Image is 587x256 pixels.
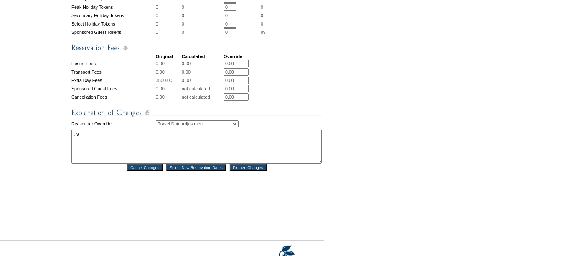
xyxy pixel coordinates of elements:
span: 99 [261,30,266,35]
td: 0.00 [156,93,181,101]
td: Calculated [182,54,223,59]
td: 0 [182,3,223,11]
td: 0 [156,3,181,11]
td: 0.00 [182,68,223,76]
span: 0 [261,21,263,26]
td: Sponsored Guest Tokens [71,28,155,36]
td: Peak Holiday Tokens [71,3,155,11]
input: Finalize Changes [230,164,267,171]
td: 0.00 [156,60,181,67]
span: 0 [261,13,263,18]
td: 0.00 [156,68,181,76]
td: 0.00 [182,60,223,67]
td: Sponsored Guest Fees [71,85,155,92]
td: Cancellation Fees [71,93,155,101]
td: Select Holiday Tokens [71,20,155,28]
td: Original [156,54,181,59]
td: 0 [156,28,181,36]
img: Reservation Fees [71,43,322,53]
td: Secondary Holiday Tokens [71,12,155,19]
td: 3500.00 [156,77,181,84]
td: Override [224,54,260,59]
td: 0.00 [182,77,223,84]
td: not calculated [182,85,223,92]
input: Cancel Changes [127,164,163,171]
td: Reason for Override: [71,119,155,129]
span: 0 [261,5,263,10]
td: 0 [182,12,223,19]
td: Extra Day Fees [71,77,155,84]
td: 0.00 [156,85,181,92]
td: Transport Fees [71,68,155,76]
img: Explanation of Changes [71,108,322,118]
input: Select New Reservation Dates [166,164,226,171]
td: Resort Fees [71,60,155,67]
td: 0 [156,12,181,19]
td: 0 [182,28,223,36]
td: 0 [156,20,181,28]
td: 0 [182,20,223,28]
td: not calculated [182,93,223,101]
